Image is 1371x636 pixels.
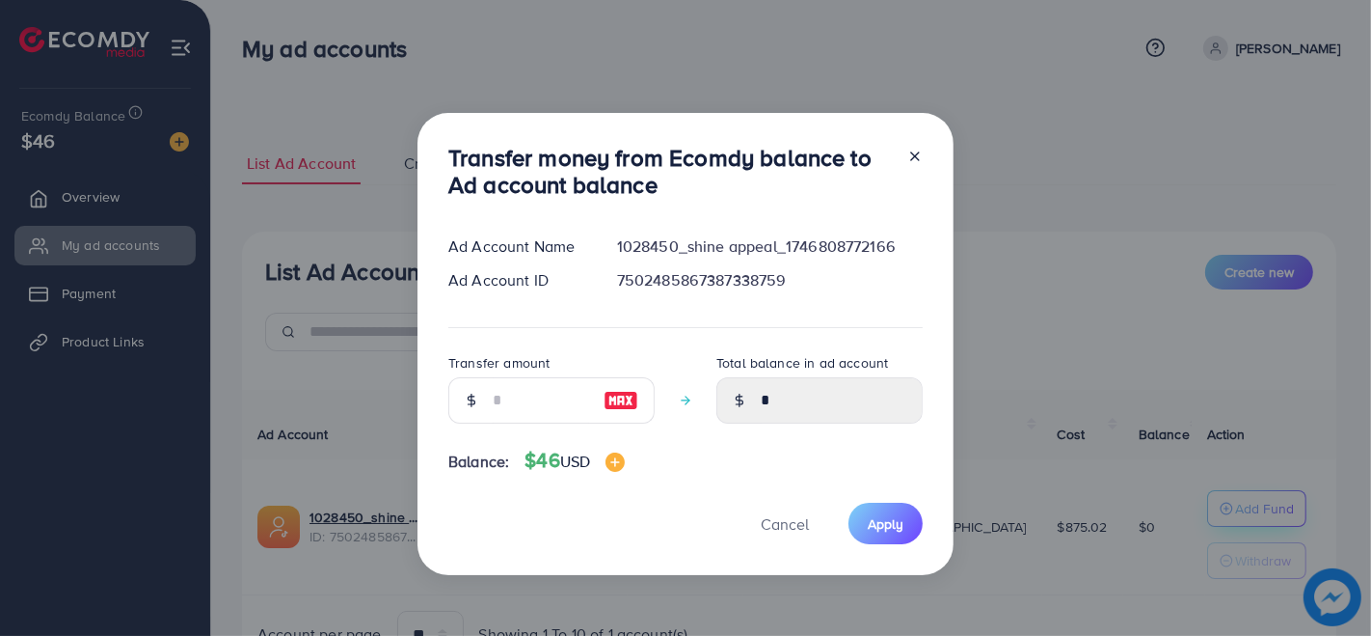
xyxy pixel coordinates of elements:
[448,353,550,373] label: Transfer amount
[448,451,509,473] span: Balance:
[716,353,888,373] label: Total balance in ad account
[602,269,938,291] div: 7502485867387338759
[737,503,833,544] button: Cancel
[602,235,938,258] div: 1028450_shine appeal_1746808772166
[560,451,590,472] span: USD
[605,453,625,472] img: image
[433,235,602,258] div: Ad Account Name
[604,389,638,412] img: image
[448,144,892,200] h3: Transfer money from Ecomdy balance to Ad account balance
[433,269,602,291] div: Ad Account ID
[848,503,923,544] button: Apply
[524,449,625,473] h4: $46
[761,513,809,535] span: Cancel
[868,514,903,534] span: Apply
